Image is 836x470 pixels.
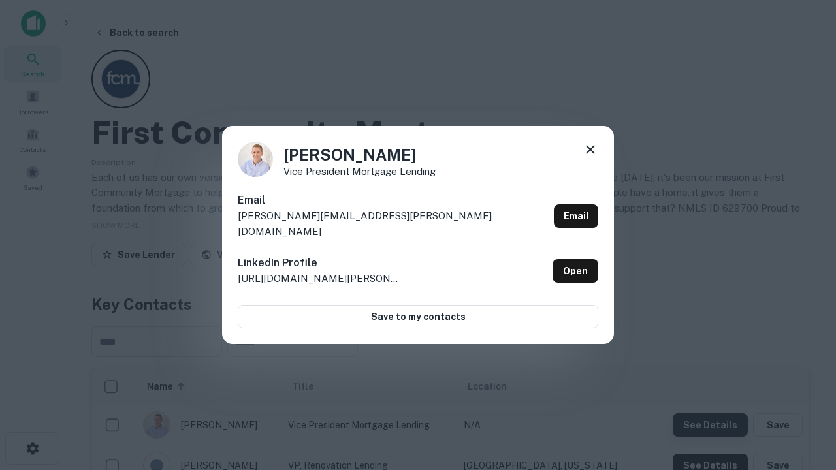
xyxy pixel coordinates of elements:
button: Save to my contacts [238,305,598,328]
a: Email [554,204,598,228]
p: [URL][DOMAIN_NAME][PERSON_NAME] [238,271,401,287]
h6: LinkedIn Profile [238,255,401,271]
img: 1520878720083 [238,142,273,177]
p: [PERSON_NAME][EMAIL_ADDRESS][PERSON_NAME][DOMAIN_NAME] [238,208,549,239]
h6: Email [238,193,549,208]
a: Open [553,259,598,283]
iframe: Chat Widget [771,324,836,386]
p: Vice President Mortgage Lending [283,166,436,176]
h4: [PERSON_NAME] [283,143,436,166]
